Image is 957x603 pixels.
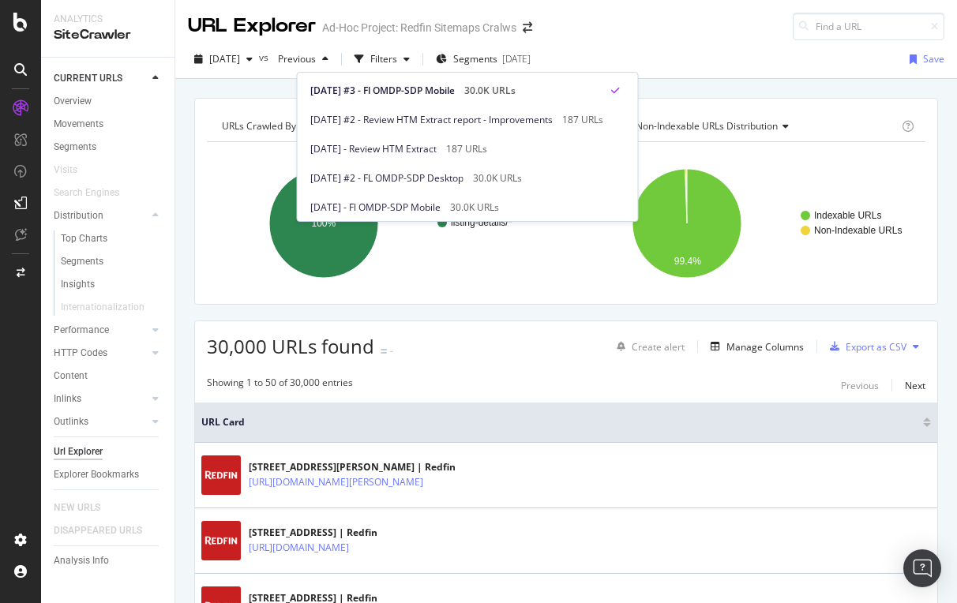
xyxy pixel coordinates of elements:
[674,256,701,267] text: 99.4%
[54,139,96,155] div: Segments
[54,345,107,361] div: HTTP Codes
[310,142,437,156] span: [DATE] - Review HTM Extract
[272,52,316,66] span: Previous
[54,139,163,155] a: Segments
[61,299,144,316] div: Internationalization
[54,552,163,569] a: Analysis Info
[54,70,122,87] div: CURRENT URLS
[464,84,516,98] div: 30.0K URLs
[923,52,944,66] div: Save
[54,444,163,460] a: Url Explorer
[54,368,163,384] a: Content
[61,253,103,270] div: Segments
[726,340,804,354] div: Manage Columns
[54,500,116,516] a: NEW URLS
[61,253,163,270] a: Segments
[310,113,553,127] span: [DATE] #2 - Review HTM Extract report - Improvements
[390,344,393,358] div: -
[814,210,881,221] text: Indexable URLs
[54,116,103,133] div: Movements
[793,13,944,40] input: Find a URL
[61,276,163,293] a: Insights
[841,376,879,395] button: Previous
[430,47,537,72] button: Segments[DATE]
[54,93,163,110] a: Overview
[54,185,119,201] div: Search Engines
[582,114,899,139] h4: Indexable / Non-Indexable URLs Distribution
[502,52,531,66] div: [DATE]
[207,333,374,359] span: 30,000 URLs found
[54,208,103,224] div: Distribution
[201,415,919,429] span: URL Card
[585,119,778,133] span: Indexable / Non-Indexable URLs distribution
[453,52,497,66] span: Segments
[249,460,457,474] div: [STREET_ADDRESS][PERSON_NAME] | Redfin
[54,322,148,339] a: Performance
[54,162,93,178] a: Visits
[259,51,272,64] span: vs
[903,549,941,587] div: Open Intercom Messenger
[450,200,499,215] div: 30.0K URLs
[905,376,925,395] button: Next
[54,391,148,407] a: Inlinks
[61,299,160,316] a: Internationalization
[523,22,532,33] div: arrow-right-arrow-left
[201,521,241,560] img: main image
[207,155,562,292] svg: A chart.
[249,540,349,556] a: [URL][DOMAIN_NAME]
[272,47,335,72] button: Previous
[562,113,603,127] div: 187 URLs
[201,455,241,495] img: main image
[249,526,383,540] div: [STREET_ADDRESS] | Redfin
[54,522,158,539] a: DISAPPEARED URLS
[310,171,463,185] span: [DATE] #2 - FL OMDP-SDP Desktop
[451,217,512,228] text: listing-details/*
[570,155,925,292] svg: A chart.
[370,52,397,66] div: Filters
[188,47,259,72] button: [DATE]
[54,116,163,133] a: Movements
[54,414,88,430] div: Outlinks
[473,171,522,185] div: 30.0K URLs
[54,26,162,44] div: SiteCrawler
[446,142,487,156] div: 187 URLs
[54,13,162,26] div: Analytics
[381,349,387,354] img: Equal
[219,114,548,139] h4: URLs Crawled By Botify By pagetype
[54,391,81,407] div: Inlinks
[310,84,455,98] span: [DATE] #3 - Fl OMDP-SDP Mobile
[188,13,316,39] div: URL Explorer
[704,337,804,356] button: Manage Columns
[54,162,77,178] div: Visits
[54,552,109,569] div: Analysis Info
[322,20,516,36] div: Ad-Hoc Project: Redfin Sitemaps Cralws
[54,93,92,110] div: Overview
[54,466,139,483] div: Explorer Bookmarks
[312,218,336,229] text: 100%
[54,522,142,539] div: DISAPPEARED URLS
[54,466,163,483] a: Explorer Bookmarks
[348,47,416,72] button: Filters
[632,340,685,354] div: Create alert
[54,185,135,201] a: Search Engines
[610,334,685,359] button: Create alert
[841,379,879,392] div: Previous
[54,322,109,339] div: Performance
[54,345,148,361] a: HTTP Codes
[249,474,423,490] a: [URL][DOMAIN_NAME][PERSON_NAME]
[61,230,107,247] div: Top Charts
[846,340,906,354] div: Export as CSV
[54,368,88,384] div: Content
[310,200,441,215] span: [DATE] - Fl OMDP-SDP Mobile
[814,225,902,236] text: Non-Indexable URLs
[54,414,148,430] a: Outlinks
[903,47,944,72] button: Save
[54,70,148,87] a: CURRENT URLS
[54,208,148,224] a: Distribution
[905,379,925,392] div: Next
[222,119,381,133] span: URLs Crawled By Botify By pagetype
[209,52,240,66] span: 2025 Sep. 22nd
[61,276,95,293] div: Insights
[207,376,353,395] div: Showing 1 to 50 of 30,000 entries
